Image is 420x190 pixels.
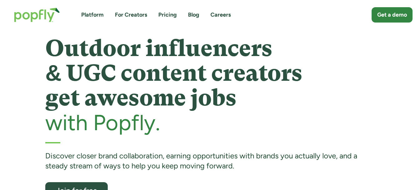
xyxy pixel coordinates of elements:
div: Discover closer brand collaboration, earning opportunities with brands you actually love, and a s... [45,151,375,171]
a: Blog [188,11,199,19]
h2: with Popfly. [45,110,375,135]
a: For Creators [115,11,147,19]
a: Get a demo [372,7,413,23]
a: Pricing [158,11,177,19]
a: Platform [81,11,104,19]
a: Careers [210,11,231,19]
a: home [8,1,66,28]
h1: Outdoor influencers & UGC content creators get awesome jobs [45,36,375,110]
div: Get a demo [377,11,407,19]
